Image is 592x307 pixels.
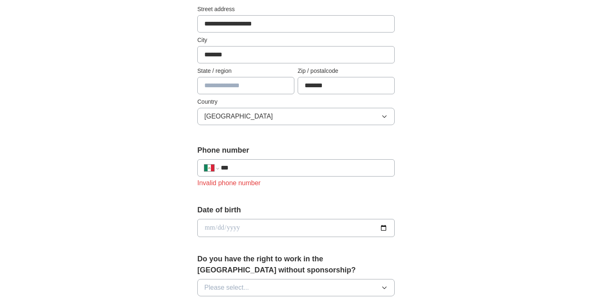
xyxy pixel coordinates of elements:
[197,36,395,44] label: City
[197,279,395,296] button: Please select...
[298,67,395,75] label: Zip / postalcode
[197,67,294,75] label: State / region
[197,98,395,106] label: Country
[197,178,395,188] div: Invalid phone number
[197,254,395,276] label: Do you have the right to work in the [GEOGRAPHIC_DATA] without sponsorship?
[204,283,249,293] span: Please select...
[197,205,395,216] label: Date of birth
[197,145,395,156] label: Phone number
[197,5,395,14] label: Street address
[197,108,395,125] button: [GEOGRAPHIC_DATA]
[204,112,273,121] span: [GEOGRAPHIC_DATA]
